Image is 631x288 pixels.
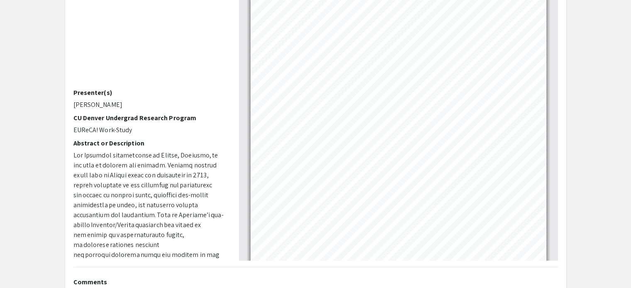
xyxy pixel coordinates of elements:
h2: Presenter(s) [73,89,227,97]
p: [PERSON_NAME] [73,100,227,110]
h2: Comments [73,278,558,286]
h2: CU Denver Undergrad Research Program [73,114,227,122]
p: EUReCA! Work-Study [73,125,227,135]
iframe: Chat [6,251,35,282]
h2: Abstract or Description [73,139,227,147]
